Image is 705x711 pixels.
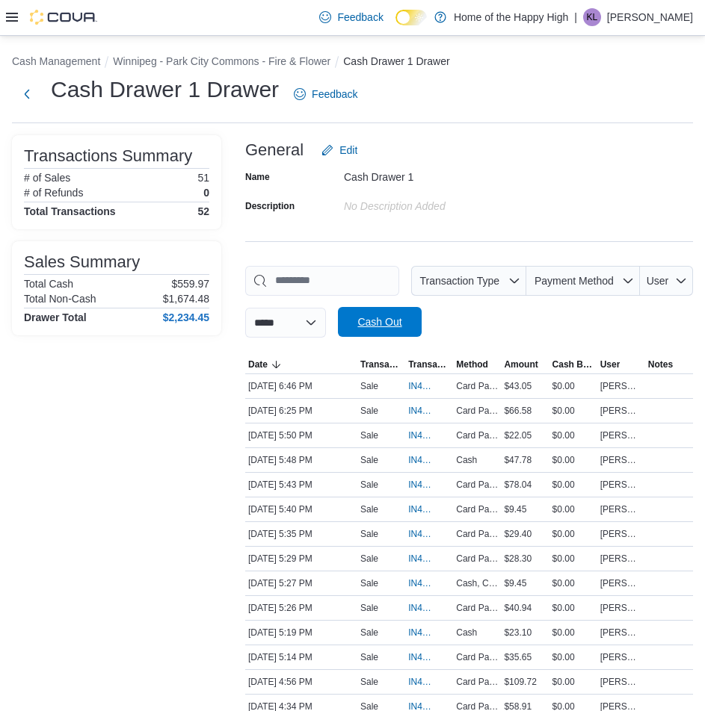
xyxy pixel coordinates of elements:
[549,624,597,642] div: $0.00
[408,550,450,568] button: IN4SFK-18474939
[337,10,383,25] span: Feedback
[197,205,209,217] h4: 52
[339,143,357,158] span: Edit
[454,8,568,26] p: Home of the Happy High
[343,55,449,67] button: Cash Drawer 1 Drawer
[245,377,357,395] div: [DATE] 6:46 PM
[549,451,597,469] div: $0.00
[360,358,402,370] span: Transaction Type
[600,577,642,589] span: [PERSON_NAME]
[597,355,645,373] button: User
[357,355,405,373] button: Transaction Type
[344,194,544,212] div: No Description added
[600,503,642,515] span: [PERSON_NAME]
[456,528,498,540] span: Card Payment
[535,275,614,287] span: Payment Method
[163,293,209,305] p: $1,674.48
[312,87,357,102] span: Feedback
[647,275,669,287] span: User
[408,429,435,441] span: IN4SFK-18475389
[408,380,435,392] span: IN4SFK-18476502
[360,676,378,688] p: Sale
[600,380,642,392] span: [PERSON_NAME]
[24,253,140,271] h3: Sales Summary
[360,553,378,565] p: Sale
[456,479,498,491] span: Card Payment
[245,624,357,642] div: [DATE] 5:19 PM
[245,525,357,543] div: [DATE] 5:35 PM
[357,314,401,329] span: Cash Out
[408,426,450,444] button: IN4SFK-18475389
[360,528,378,540] p: Sale
[549,525,597,543] div: $0.00
[408,451,450,469] button: IN4SFK-18475341
[245,574,357,592] div: [DATE] 5:27 PM
[395,10,427,25] input: Dark Mode
[315,135,363,165] button: Edit
[456,405,498,417] span: Card Payment
[24,147,192,165] h3: Transactions Summary
[408,599,450,617] button: IN4SFK-18474877
[549,550,597,568] div: $0.00
[245,550,357,568] div: [DATE] 5:29 PM
[504,479,532,491] span: $78.04
[456,602,498,614] span: Card Payment
[408,525,450,543] button: IN4SFK-18475067
[583,8,601,26] div: Kiannah Lloyd
[456,651,498,663] span: Card Payment
[245,200,295,212] label: Description
[360,380,378,392] p: Sale
[408,503,435,515] span: IN4SFK-18475191
[645,355,693,373] button: Notes
[408,602,435,614] span: IN4SFK-18474877
[171,278,209,290] p: $559.97
[405,355,453,373] button: Transaction #
[504,627,532,639] span: $23.10
[411,266,526,296] button: Transaction Type
[501,355,549,373] button: Amount
[360,602,378,614] p: Sale
[113,55,330,67] button: Winnipeg - Park City Commons - Fire & Flower
[30,10,97,25] img: Cova
[552,358,594,370] span: Cash Back
[549,574,597,592] div: $0.00
[360,651,378,663] p: Sale
[245,171,270,183] label: Name
[12,55,100,67] button: Cash Management
[419,275,499,287] span: Transaction Type
[408,377,450,395] button: IN4SFK-18476502
[549,500,597,518] div: $0.00
[456,454,477,466] span: Cash
[245,476,357,494] div: [DATE] 5:43 PM
[408,676,435,688] span: IN4SFK-18474281
[24,311,87,323] h4: Drawer Total
[408,651,435,663] span: IN4SFK-18474637
[549,355,597,373] button: Cash Back
[453,355,501,373] button: Method
[607,8,693,26] p: [PERSON_NAME]
[408,500,450,518] button: IN4SFK-18475191
[245,673,357,691] div: [DATE] 4:56 PM
[600,553,642,565] span: [PERSON_NAME]
[245,141,304,159] h3: General
[408,402,450,420] button: IN4SFK-18476078
[245,266,399,296] input: This is a search bar. As you type, the results lower in the page will automatically filter.
[248,358,268,370] span: Date
[504,602,532,614] span: $40.94
[549,673,597,691] div: $0.00
[408,454,435,466] span: IN4SFK-18475341
[360,577,378,589] p: Sale
[360,503,378,515] p: Sale
[456,553,498,565] span: Card Payment
[344,165,544,183] div: Cash Drawer 1
[587,8,598,26] span: KL
[360,479,378,491] p: Sale
[549,426,597,444] div: $0.00
[360,627,378,639] p: Sale
[408,574,450,592] button: IN4SFK-18474894
[456,503,498,515] span: Card Payment
[456,577,498,589] span: Cash, Card Payment
[245,451,357,469] div: [DATE] 5:48 PM
[456,676,498,688] span: Card Payment
[526,266,640,296] button: Payment Method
